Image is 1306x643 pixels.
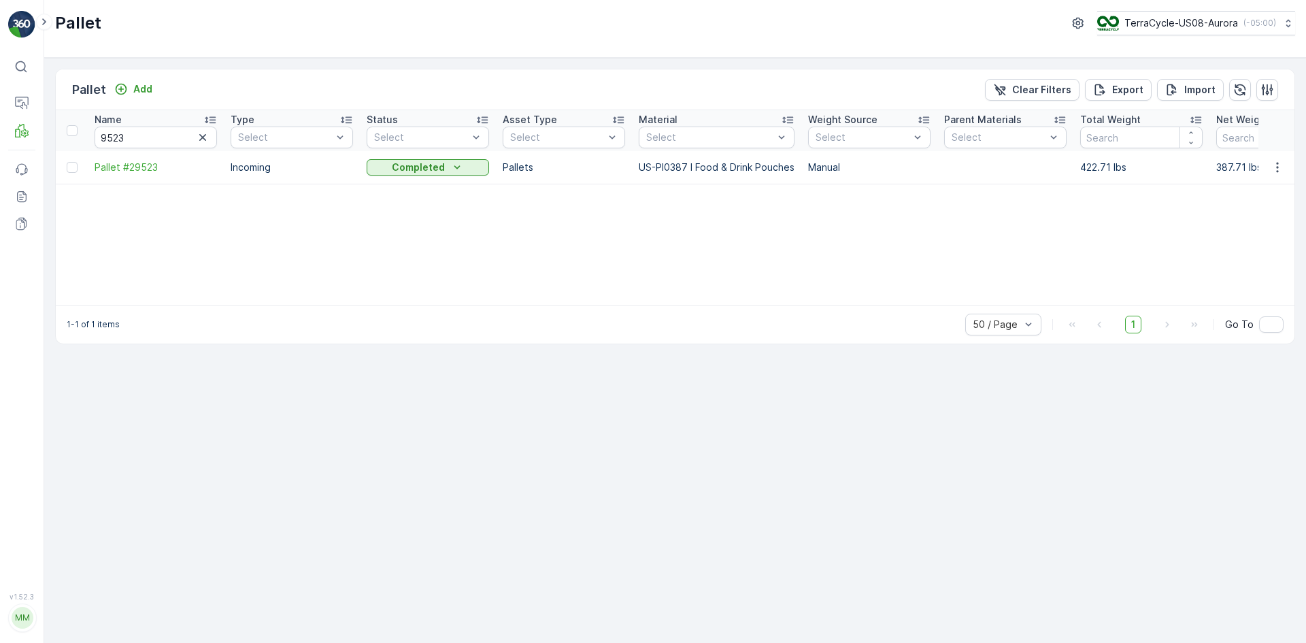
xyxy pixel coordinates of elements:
[1097,11,1295,35] button: TerraCycle-US08-Aurora(-05:00)
[503,113,557,127] p: Asset Type
[510,131,604,144] p: Select
[1125,316,1141,333] span: 1
[55,12,101,34] p: Pallet
[985,79,1079,101] button: Clear Filters
[1080,161,1203,174] p: 422.71 lbs
[1097,16,1119,31] img: image_ci7OI47.png
[944,113,1022,127] p: Parent Materials
[133,82,152,96] p: Add
[1080,113,1141,127] p: Total Weight
[67,162,78,173] div: Toggle Row Selected
[639,113,677,127] p: Material
[95,113,122,127] p: Name
[952,131,1045,144] p: Select
[8,11,35,38] img: logo
[374,131,468,144] p: Select
[367,159,489,176] button: Completed
[1157,79,1224,101] button: Import
[1124,16,1238,30] p: TerraCycle-US08-Aurora
[1085,79,1152,101] button: Export
[231,113,254,127] p: Type
[238,131,332,144] p: Select
[8,593,35,601] span: v 1.52.3
[67,319,120,330] p: 1-1 of 1 items
[231,161,353,174] p: Incoming
[503,161,625,174] p: Pallets
[1243,18,1276,29] p: ( -05:00 )
[808,161,931,174] p: Manual
[8,604,35,632] button: MM
[646,131,773,144] p: Select
[1216,113,1269,127] p: Net Weight
[816,131,909,144] p: Select
[392,161,445,174] p: Completed
[95,161,217,174] a: Pallet #29523
[1184,83,1216,97] p: Import
[12,607,33,629] div: MM
[1080,127,1203,148] input: Search
[808,113,877,127] p: Weight Source
[72,80,106,99] p: Pallet
[1112,83,1143,97] p: Export
[1225,318,1254,331] span: Go To
[367,113,398,127] p: Status
[1012,83,1071,97] p: Clear Filters
[109,81,158,97] button: Add
[639,161,794,174] p: US-PI0387 I Food & Drink Pouches
[95,127,217,148] input: Search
